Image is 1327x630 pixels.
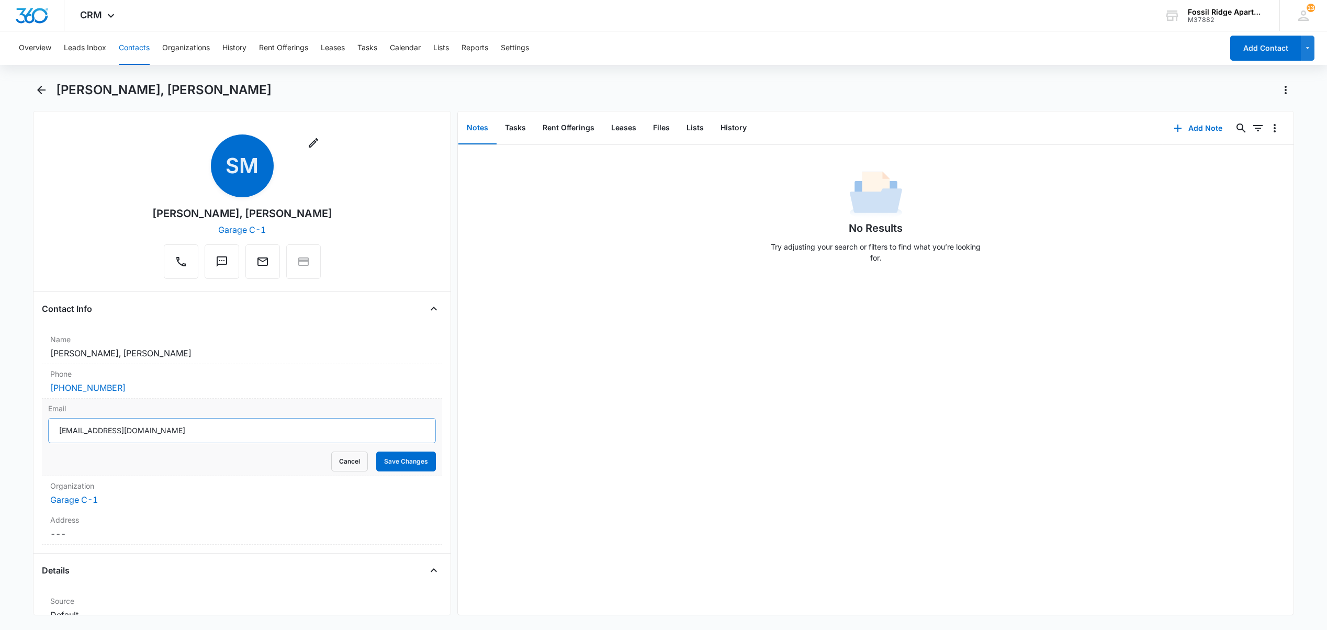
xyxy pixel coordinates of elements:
[42,510,442,545] div: Address---
[42,591,442,626] div: SourceDefault
[1163,116,1233,141] button: Add Note
[48,418,436,443] input: Email
[56,82,272,98] h1: [PERSON_NAME], [PERSON_NAME]
[119,31,150,65] button: Contacts
[534,112,603,144] button: Rent Offerings
[376,452,436,471] button: Save Changes
[50,595,434,606] label: Source
[1250,120,1266,137] button: Filters
[19,31,51,65] button: Overview
[425,562,442,579] button: Close
[50,609,434,621] dd: Default
[321,31,345,65] button: Leases
[1233,120,1250,137] button: Search...
[42,364,442,399] div: Phone[PHONE_NUMBER]
[42,476,442,510] div: OrganizationGarage C-1
[205,261,239,269] a: Text
[1230,36,1301,61] button: Add Contact
[497,112,534,144] button: Tasks
[645,112,678,144] button: Files
[205,244,239,279] button: Text
[50,368,434,379] label: Phone
[48,403,436,414] label: Email
[33,82,50,98] button: Back
[245,261,280,269] a: Email
[712,112,755,144] button: History
[50,480,434,491] label: Organization
[211,134,274,197] span: SM
[603,112,645,144] button: Leases
[164,244,198,279] button: Call
[766,241,986,263] p: Try adjusting your search or filters to find what you’re looking for.
[50,334,434,345] label: Name
[1266,120,1283,137] button: Overflow Menu
[458,112,497,144] button: Notes
[678,112,712,144] button: Lists
[1307,4,1315,12] div: notifications count
[1188,8,1264,16] div: account name
[462,31,488,65] button: Reports
[50,514,434,525] label: Address
[218,224,266,235] a: Garage C-1
[501,31,529,65] button: Settings
[42,330,442,364] div: Name[PERSON_NAME], [PERSON_NAME]
[1307,4,1315,12] span: 13
[357,31,377,65] button: Tasks
[433,31,449,65] button: Lists
[245,244,280,279] button: Email
[50,381,126,394] a: [PHONE_NUMBER]
[50,347,434,359] dd: [PERSON_NAME], [PERSON_NAME]
[222,31,246,65] button: History
[331,452,368,471] button: Cancel
[425,300,442,317] button: Close
[64,31,106,65] button: Leads Inbox
[849,220,903,236] h1: No Results
[259,31,308,65] button: Rent Offerings
[1188,16,1264,24] div: account id
[50,494,98,505] a: Garage C-1
[80,9,102,20] span: CRM
[1277,82,1294,98] button: Actions
[164,261,198,269] a: Call
[162,31,210,65] button: Organizations
[42,302,92,315] h4: Contact Info
[850,168,902,220] img: No Data
[390,31,421,65] button: Calendar
[152,206,332,221] div: [PERSON_NAME], [PERSON_NAME]
[50,527,434,540] dd: ---
[42,564,70,577] h4: Details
